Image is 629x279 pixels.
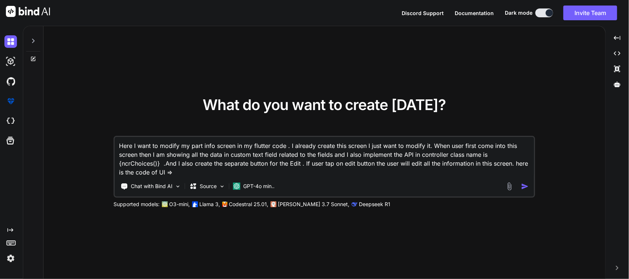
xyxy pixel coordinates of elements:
[455,10,494,16] span: Documentation
[223,202,228,207] img: Mistral-AI
[4,55,17,68] img: darkAi-studio
[233,183,241,190] img: GPT-4o mini
[229,201,269,208] p: Codestral 25.01,
[521,183,529,190] img: icon
[175,183,181,190] img: Pick Tools
[505,182,514,191] img: attachment
[402,9,444,17] button: Discord Support
[4,75,17,88] img: githubDark
[271,201,277,207] img: claude
[359,201,391,208] p: Deepseek R1
[162,201,168,207] img: GPT-4
[244,183,275,190] p: GPT-4o min..
[200,183,217,190] p: Source
[200,201,220,208] p: Llama 3,
[114,201,160,208] p: Supported models:
[455,9,494,17] button: Documentation
[192,201,198,207] img: Llama2
[203,96,446,114] span: What do you want to create [DATE]?
[278,201,350,208] p: [PERSON_NAME] 3.7 Sonnet,
[6,6,50,17] img: Bind AI
[170,201,190,208] p: O3-mini,
[4,95,17,107] img: premium
[402,10,444,16] span: Discord Support
[219,183,226,190] img: Pick Models
[4,252,17,265] img: settings
[352,201,358,207] img: claude
[505,9,532,17] span: Dark mode
[131,183,173,190] p: Chat with Bind AI
[563,6,617,20] button: Invite Team
[4,35,17,48] img: darkChat
[115,137,534,177] textarea: Here I want to modify my part info screen in my flutter code . I already create this screen I jus...
[4,115,17,127] img: cloudideIcon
